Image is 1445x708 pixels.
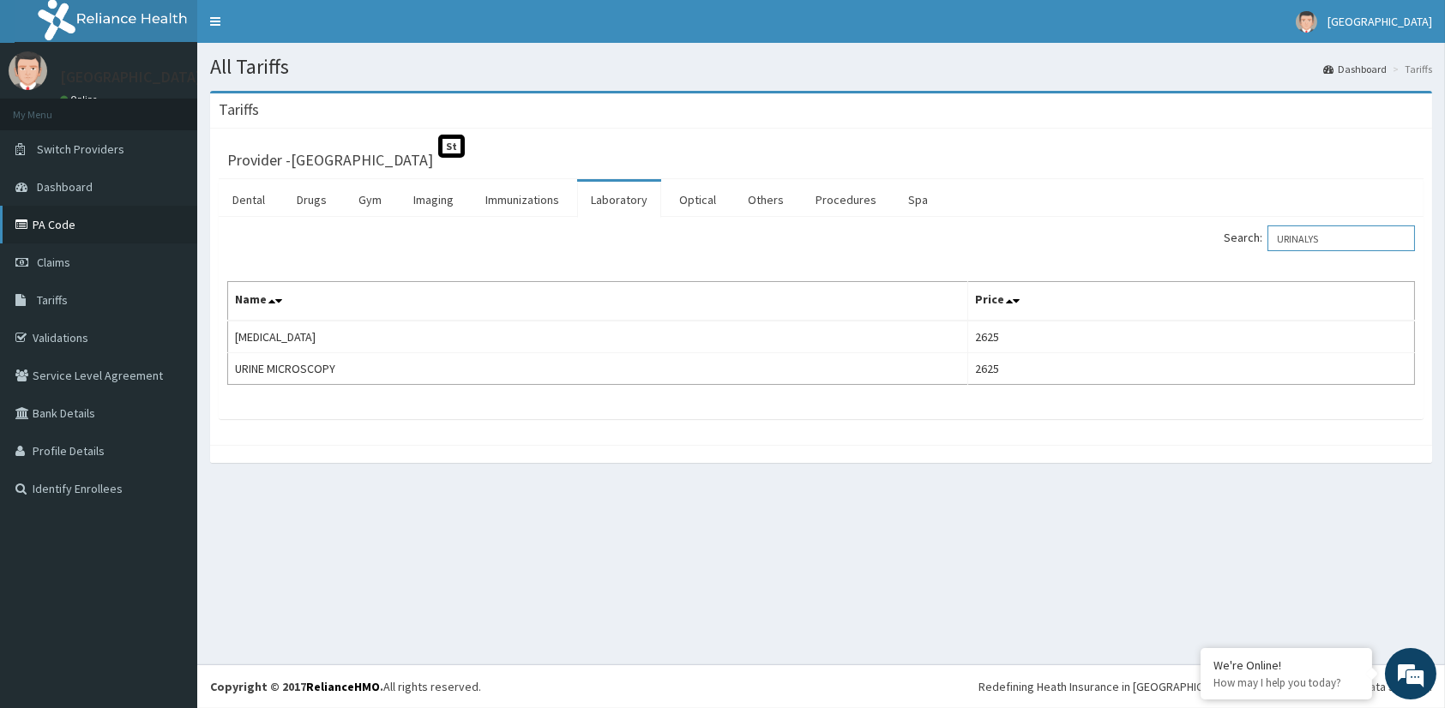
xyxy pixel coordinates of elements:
label: Search: [1224,225,1415,251]
a: Online [60,93,101,105]
div: Chat with us now [89,96,288,118]
img: User Image [1296,11,1317,33]
span: Tariffs [37,292,68,308]
a: Others [734,182,798,218]
strong: Copyright © 2017 . [210,679,383,694]
a: Gym [345,182,395,218]
a: Imaging [400,182,467,218]
span: Switch Providers [37,141,124,157]
div: Redefining Heath Insurance in [GEOGRAPHIC_DATA] using Telemedicine and Data Science! [978,678,1432,695]
a: Procedures [802,182,890,218]
td: [MEDICAL_DATA] [228,321,968,353]
img: d_794563401_company_1708531726252_794563401 [32,86,69,129]
th: Name [228,282,968,321]
td: 2625 [967,353,1414,385]
a: RelianceHMO [306,679,380,694]
div: We're Online! [1213,657,1359,673]
a: Optical [665,182,730,218]
a: Drugs [283,182,340,218]
h1: All Tariffs [210,56,1432,78]
span: St [438,135,465,158]
li: Tariffs [1388,62,1432,76]
a: Immunizations [472,182,573,218]
a: Spa [894,182,942,218]
h3: Tariffs [219,102,259,117]
span: Claims [37,255,70,270]
div: Minimize live chat window [281,9,322,50]
img: User Image [9,51,47,90]
span: We're online! [99,216,237,389]
p: How may I help you today? [1213,675,1359,690]
a: Laboratory [577,182,661,218]
h3: Provider - [GEOGRAPHIC_DATA] [227,153,433,168]
textarea: Type your message and hit 'Enter' [9,468,327,528]
input: Search: [1267,225,1415,251]
a: Dashboard [1323,62,1387,76]
p: [GEOGRAPHIC_DATA] [60,69,202,85]
footer: All rights reserved. [197,664,1445,708]
span: Dashboard [37,179,93,195]
th: Price [967,282,1414,321]
td: 2625 [967,321,1414,353]
span: [GEOGRAPHIC_DATA] [1328,14,1432,29]
td: URINE MICROSCOPY [228,353,968,385]
a: Dental [219,182,279,218]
